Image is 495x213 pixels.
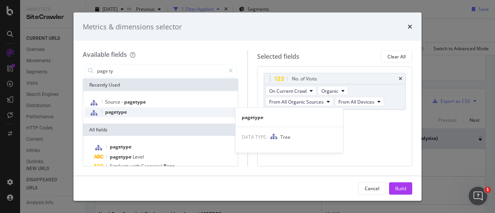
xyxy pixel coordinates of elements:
[335,97,384,106] button: From All Devices
[257,52,299,61] div: Selected fields
[83,22,182,32] div: Metrics & dimensions selector
[73,12,422,201] div: modal
[236,114,343,120] div: pagetype
[266,97,333,106] button: From All Organic Sources
[395,185,406,191] div: Build
[399,77,402,81] div: times
[83,79,238,91] div: Recently Used
[83,124,238,136] div: All fields
[96,65,225,77] input: Search by field name
[338,98,374,105] span: From All Devices
[381,50,412,63] button: Clear All
[365,185,379,191] div: Cancel
[124,99,146,105] span: pagetype
[358,182,386,194] button: Cancel
[133,153,144,160] span: Level
[121,99,124,105] span: -
[242,133,267,140] span: DATA TYPE:
[321,87,338,94] span: Organic
[387,53,406,60] div: Clear All
[264,73,406,110] div: No. of VisitstimesOn Current CrawlOrganicFrom All Organic SourcesFrom All Devices
[485,187,491,193] span: 1
[389,182,412,194] button: Build
[318,86,348,95] button: Organic
[292,75,317,83] div: No. of Visits
[269,87,307,94] span: On Current Crawl
[110,153,133,160] span: pagetype
[469,187,487,205] iframe: Intercom live chat
[266,86,316,95] button: On Current Crawl
[269,98,324,105] span: From All Organic Sources
[408,22,412,32] div: times
[105,99,121,105] span: Source
[105,109,127,115] span: pagetype
[83,50,127,59] div: Available fields
[110,143,131,150] span: pagetype
[280,133,290,140] span: Tree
